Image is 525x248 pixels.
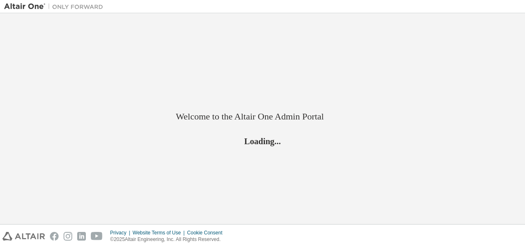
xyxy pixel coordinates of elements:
img: altair_logo.svg [2,232,45,241]
h2: Loading... [176,136,349,147]
img: Altair One [4,2,107,11]
img: linkedin.svg [77,232,86,241]
img: instagram.svg [64,232,72,241]
img: facebook.svg [50,232,59,241]
div: Privacy [110,229,132,236]
h2: Welcome to the Altair One Admin Portal [176,111,349,122]
img: youtube.svg [91,232,103,241]
div: Cookie Consent [187,229,227,236]
p: © 2025 Altair Engineering, Inc. All Rights Reserved. [110,236,227,243]
div: Website Terms of Use [132,229,187,236]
